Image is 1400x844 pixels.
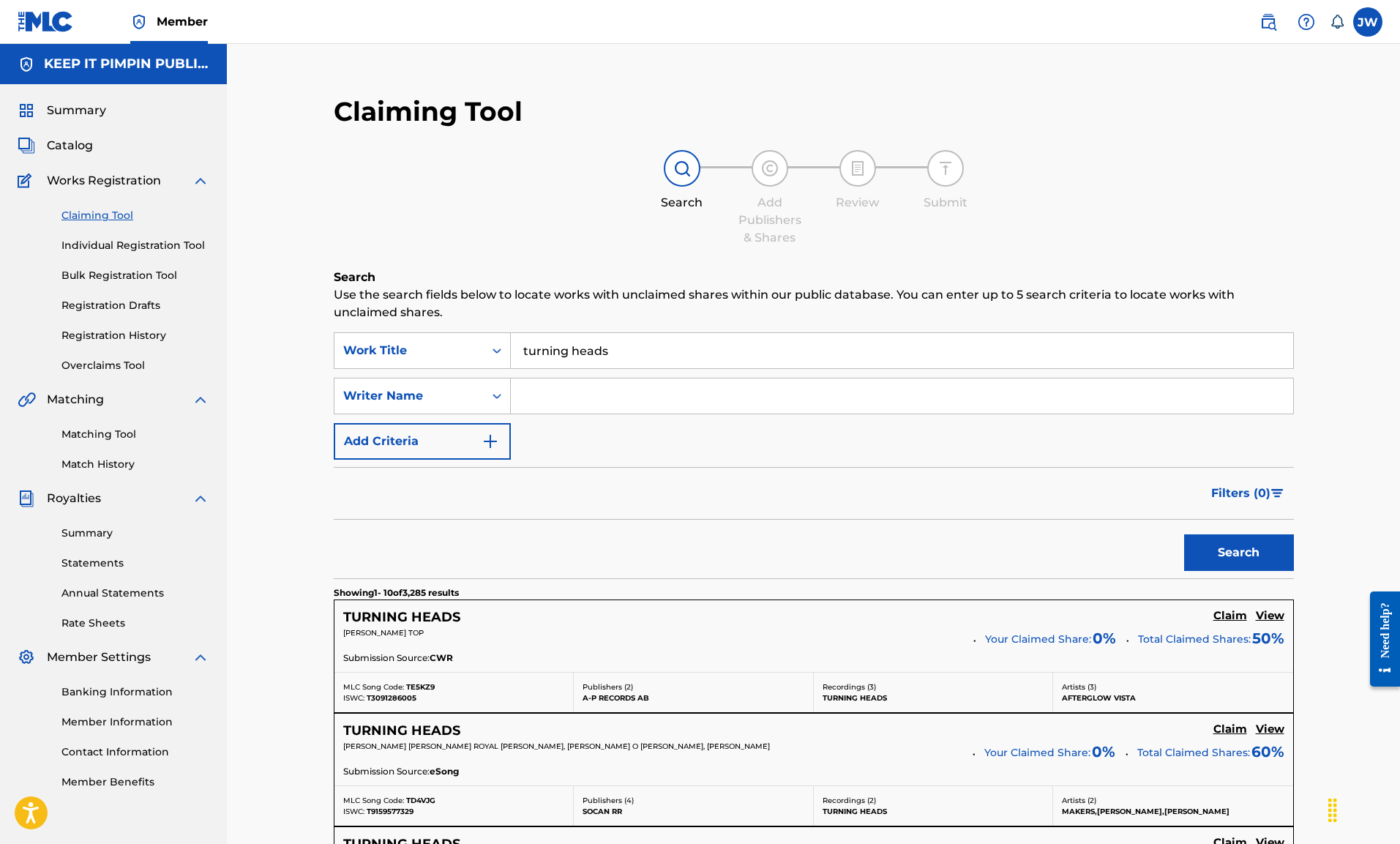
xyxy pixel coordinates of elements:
span: Your Claimed Share: [984,745,1090,761]
a: Summary [61,526,209,541]
img: 9d2ae6d4665cec9f34b9.svg [482,433,499,450]
p: Recordings ( 2 ) [823,795,1044,806]
h5: View [1256,722,1284,736]
span: 0 % [1093,627,1116,649]
span: Summary [47,102,106,119]
span: [PERSON_NAME] [PERSON_NAME] ROYAL [PERSON_NAME], [PERSON_NAME] O [PERSON_NAME], [PERSON_NAME] [343,742,770,751]
div: Notifications [1330,15,1344,29]
span: ISWC: [343,693,364,703]
button: Add Criteria [334,423,511,460]
h5: KEEP IT PIMPIN PUBLISHING [44,56,209,72]
span: Member [157,13,208,30]
span: MLC Song Code: [343,796,404,805]
img: Matching [18,391,36,408]
img: expand [192,391,209,408]
img: Royalties [18,490,35,507]
p: Publishers ( 4 ) [583,795,804,806]
a: SummarySummary [18,102,106,119]
img: step indicator icon for Submit [937,160,954,177]
p: AFTERGLOW VISTA [1062,692,1284,703]
button: Search [1184,534,1294,571]
img: Top Rightsholder [130,13,148,31]
a: CatalogCatalog [18,137,93,154]
p: Recordings ( 3 ) [823,681,1044,692]
span: Works Registration [47,172,161,190]
span: Royalties [47,490,101,507]
h5: Claim [1213,609,1247,623]
img: step indicator icon for Review [849,160,866,177]
a: View [1256,609,1284,625]
a: Member Information [61,714,209,730]
h6: Search [334,269,1294,286]
img: MLC Logo [18,11,74,32]
img: help [1298,13,1315,31]
span: T9159577329 [367,807,413,816]
span: ISWC: [343,807,364,816]
span: 60 % [1251,741,1284,763]
span: eSong [430,765,459,778]
img: search [1259,13,1277,31]
img: Member Settings [18,649,35,666]
div: Search [645,194,719,212]
div: Drag [1321,788,1344,832]
h5: Claim [1213,722,1247,736]
a: Claiming Tool [61,208,209,223]
a: View [1256,722,1284,739]
a: Contact Information [61,744,209,760]
p: TURNING HEADS [823,806,1044,817]
p: TURNING HEADS [823,692,1044,703]
span: 0 % [1092,741,1115,763]
iframe: Resource Center [1359,580,1400,698]
p: Showing 1 - 10 of 3,285 results [334,586,459,600]
img: filter [1271,489,1284,498]
a: Banking Information [61,684,209,700]
span: Submission Source: [343,765,430,778]
span: Catalog [47,137,93,154]
span: Member Settings [47,649,151,666]
a: Annual Statements [61,586,209,601]
span: CWR [430,651,453,665]
a: Rate Sheets [61,616,209,631]
h5: View [1256,609,1284,623]
iframe: Chat Widget [1327,774,1400,844]
img: Summary [18,102,35,119]
div: Writer Name [343,387,475,405]
a: Overclaims Tool [61,358,209,373]
span: [PERSON_NAME] TOP [343,628,424,638]
a: Registration Drafts [61,298,209,313]
img: expand [192,490,209,507]
p: Publishers ( 2 ) [583,681,804,692]
img: expand [192,649,209,666]
span: Submission Source: [343,651,430,665]
h5: TURNING HEADS [343,722,460,739]
div: Work Title [343,342,475,359]
a: Member Benefits [61,774,209,790]
form: Search Form [334,332,1294,578]
p: Artists ( 3 ) [1062,681,1284,692]
span: Total Claimed Shares: [1137,746,1250,759]
p: A-P RECORDS AB [583,692,804,703]
span: T3091286005 [367,693,416,703]
span: Filters ( 0 ) [1211,485,1270,502]
a: Public Search [1254,7,1283,37]
span: TD4VJG [406,796,435,805]
a: Matching Tool [61,427,209,442]
span: 50 % [1252,627,1284,649]
a: Individual Registration Tool [61,238,209,253]
img: step indicator icon for Add Publishers & Shares [761,160,779,177]
div: Submit [909,194,982,212]
div: Help [1292,7,1321,37]
div: User Menu [1353,7,1382,37]
a: Registration History [61,328,209,343]
p: Artists ( 2 ) [1062,795,1284,806]
a: Statements [61,556,209,571]
p: MAKERS,[PERSON_NAME],[PERSON_NAME] [1062,806,1284,817]
span: TE5KZ9 [406,682,435,692]
span: Matching [47,391,104,408]
a: Match History [61,457,209,472]
img: Accounts [18,56,35,73]
img: Catalog [18,137,35,154]
img: step indicator icon for Search [673,160,691,177]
